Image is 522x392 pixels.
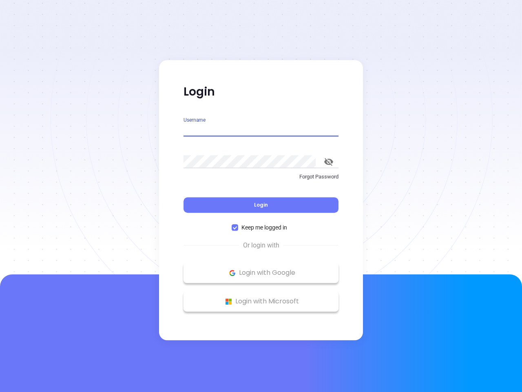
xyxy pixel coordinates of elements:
[188,267,334,279] p: Login with Google
[254,201,268,208] span: Login
[184,197,338,213] button: Login
[188,295,334,307] p: Login with Microsoft
[184,291,338,312] button: Microsoft Logo Login with Microsoft
[319,152,338,171] button: toggle password visibility
[227,268,237,278] img: Google Logo
[184,85,338,99] p: Login
[223,296,234,307] img: Microsoft Logo
[184,173,338,181] p: Forgot Password
[184,118,206,122] label: Username
[238,223,290,232] span: Keep me logged in
[239,241,283,250] span: Or login with
[184,263,338,283] button: Google Logo Login with Google
[184,173,338,187] a: Forgot Password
